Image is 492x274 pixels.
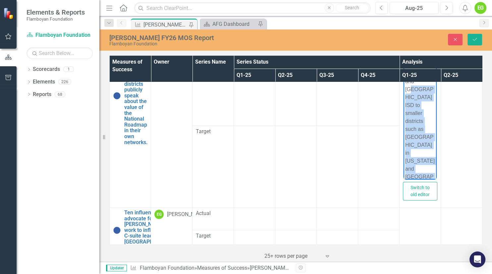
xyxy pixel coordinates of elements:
[33,91,51,98] a: Reports
[27,47,93,59] input: Search Below...
[33,66,60,73] a: Scorecards
[404,64,437,180] iframe: Rich Text Area. Press ALT-0 for help.
[474,2,486,14] button: EG
[27,16,85,22] small: Flamboyan Foundation
[469,251,485,267] div: Open Intercom Messenger
[27,31,93,39] a: Flamboyan Foundation
[63,67,74,72] div: 1
[154,210,164,219] div: EG
[390,2,439,14] button: Aug-25
[139,265,194,271] a: Flamboyan Foundation
[212,20,256,28] div: AFG Dashboard
[130,264,291,272] div: » »
[109,34,315,41] div: [PERSON_NAME] FY26 MOS Report
[345,5,359,10] span: Search
[249,265,332,271] div: [PERSON_NAME] FY26 MOS Report
[124,210,175,250] a: Ten influencers advocate for [PERSON_NAME]’s work to influence the C-suite leaders in [GEOGRAPHIC...
[392,4,437,12] div: Aug-25
[167,211,207,218] div: [PERSON_NAME]
[196,232,230,240] span: Target
[124,46,148,145] a: (DC) 20 C-suite LEA leaders from prioritized districts publicly speak about the value of the Nati...
[55,91,65,97] div: 68
[197,265,247,271] a: Measures of Success
[3,7,15,19] img: ClearPoint Strategy
[336,3,369,13] button: Search
[113,226,121,234] img: No Information
[106,265,127,271] span: Updater
[196,210,230,217] span: Actual
[196,128,230,136] span: Target
[33,78,55,86] a: Elements
[134,2,370,14] input: Search ClearPoint...
[109,41,315,46] div: Flamboyan Foundation
[403,182,437,200] button: Switch to old editor
[27,8,85,16] span: Elements & Reports
[143,21,187,29] div: [PERSON_NAME] FY26 MOS Report
[58,79,71,85] div: 226
[113,92,121,100] img: No Information
[201,20,256,28] a: AFG Dashboard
